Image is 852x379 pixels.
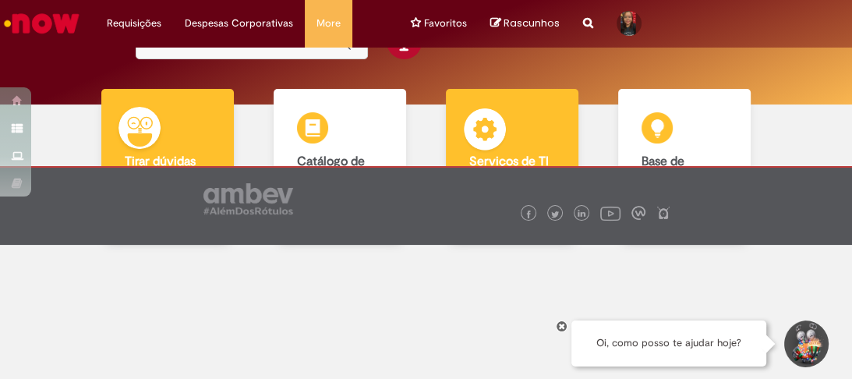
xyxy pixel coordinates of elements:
div: Oi, como posso te ajudar hoje? [571,321,766,367]
a: Serviços de TI Encontre ajuda [426,89,599,239]
span: Rascunhos [504,16,560,30]
b: Base de Conhecimento [642,154,724,183]
span: Requisições [107,16,161,31]
b: Serviços de TI [469,154,549,169]
a: No momento, sua lista de rascunhos tem 0 Itens [490,16,560,30]
img: logo_footer_workplace.png [631,206,645,220]
button: Iniciar Conversa de Suporte [782,321,829,367]
span: More [316,16,341,31]
img: ServiceNow [2,8,82,39]
img: logo_footer_ambev_rotulo_gray.png [203,183,293,214]
a: Base de Conhecimento Consulte e aprenda [598,89,770,239]
a: Tirar dúvidas Tirar dúvidas com Lupi Assist e Gen Ai [82,89,254,239]
img: logo_footer_facebook.png [525,211,532,218]
img: logo_footer_linkedin.png [578,210,585,219]
span: Despesas Corporativas [185,16,293,31]
a: Catálogo de Ofertas Abra uma solicitação [254,89,426,239]
span: Favoritos [424,16,467,31]
img: logo_footer_youtube.png [600,203,620,223]
img: logo_footer_naosei.png [656,206,670,220]
img: logo_footer_twitter.png [551,211,559,218]
b: Tirar dúvidas [125,154,196,169]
